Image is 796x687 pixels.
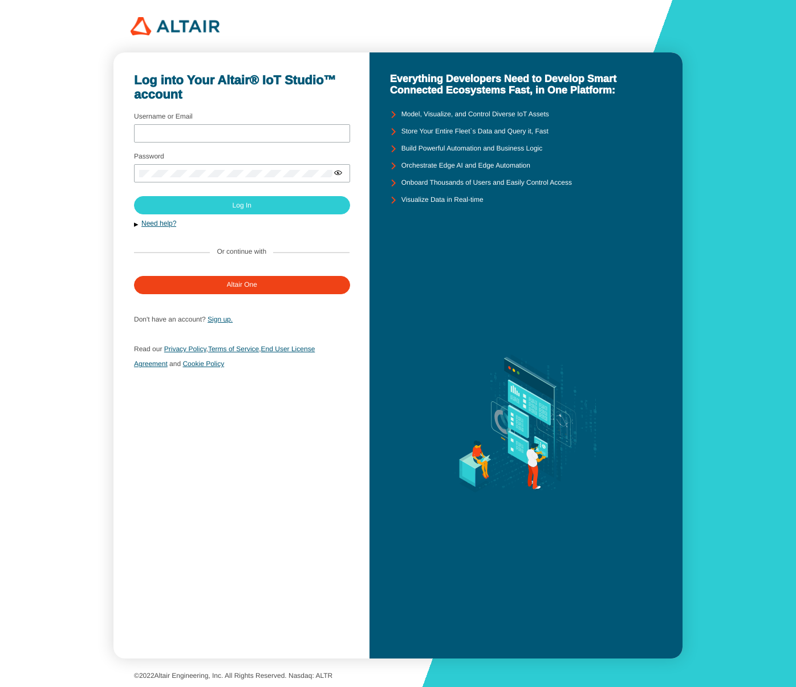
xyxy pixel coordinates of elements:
p: © Altair Engineering, Inc. All Rights Reserved. Nasdaq: ALTR [134,672,662,680]
span: 2022 [139,672,155,680]
unity-typography: Everything Developers Need to Develop Smart Connected Ecosystems Fast, in One Platform: [390,73,662,96]
unity-typography: Onboard Thousands of Users and Easily Control Access [401,179,572,187]
label: Password [134,152,164,160]
unity-typography: Orchestrate Edge AI and Edge Automation [401,162,530,170]
a: Sign up. [208,315,233,323]
unity-typography: Store Your Entire Fleet`s Data and Query it, Fast [401,128,549,136]
unity-typography: Build Powerful Automation and Business Logic [401,145,542,153]
label: Or continue with [217,248,266,256]
img: background.svg [437,209,614,639]
button: Need help? [134,219,350,229]
span: Read our [134,345,162,353]
span: Don't have an account? [134,315,206,323]
a: Need help? [141,219,176,227]
a: Cookie Policy [182,360,224,368]
unity-typography: Model, Visualize, and Control Diverse IoT Assets [401,111,549,119]
unity-typography: Visualize Data in Real-time [401,196,484,204]
p: , , [134,342,350,371]
span: and [169,360,181,368]
a: Privacy Policy [164,345,206,353]
a: Terms of Service [208,345,259,353]
unity-typography: Log into Your Altair® IoT Studio™ account [134,73,350,102]
img: 320px-Altair_logo.png [131,17,219,35]
label: Username or Email [134,112,193,120]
